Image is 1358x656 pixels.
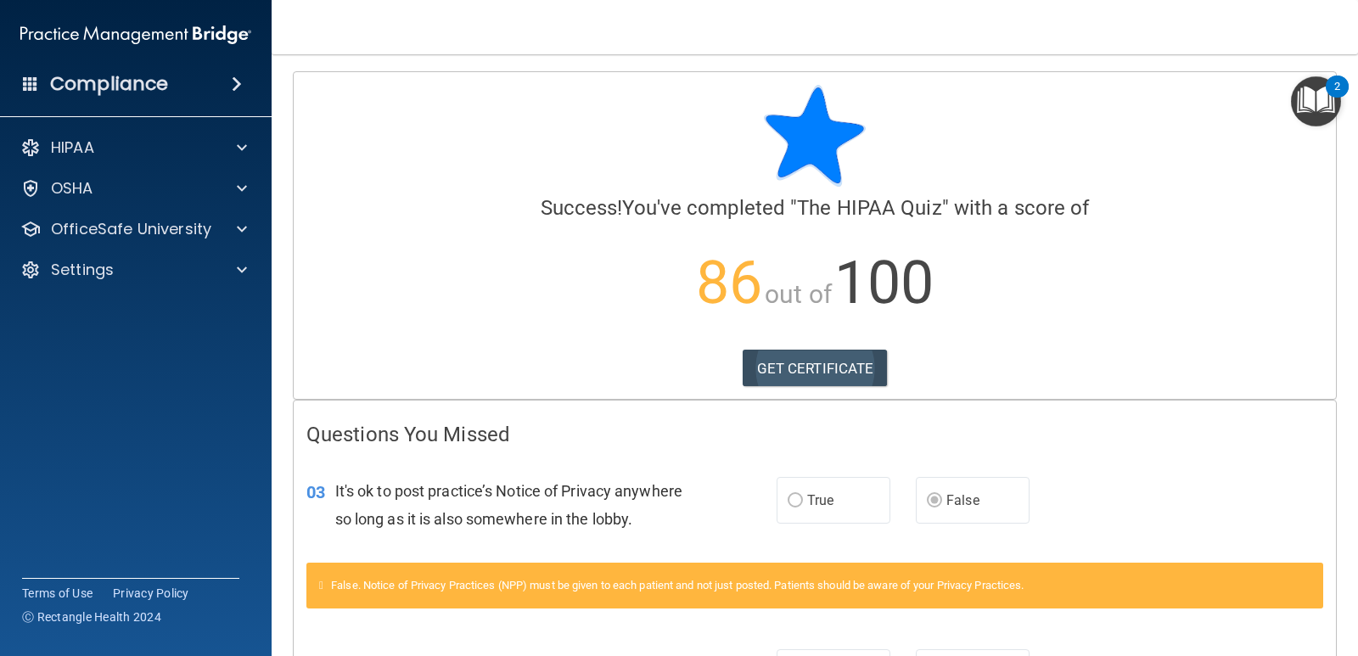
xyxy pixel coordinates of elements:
p: HIPAA [51,137,94,158]
span: Ⓒ Rectangle Health 2024 [22,608,161,625]
a: HIPAA [20,137,247,158]
a: OfficeSafe University [20,219,247,239]
img: blue-star-rounded.9d042014.png [764,85,866,187]
p: OfficeSafe University [51,219,211,239]
input: False [927,495,942,507]
h4: You've completed " " with a score of [306,197,1323,219]
h4: Compliance [50,72,168,96]
span: False. Notice of Privacy Practices (NPP) must be given to each patient and not just posted. Patie... [331,579,1024,592]
span: The HIPAA Quiz [797,196,941,220]
img: PMB logo [20,18,251,52]
span: 86 [696,248,762,317]
button: Open Resource Center, 2 new notifications [1291,76,1341,126]
a: Settings [20,260,247,280]
a: Privacy Policy [113,585,189,602]
span: 03 [306,482,325,502]
span: out of [765,279,832,309]
div: 2 [1334,87,1340,109]
input: True [788,495,803,507]
a: GET CERTIFICATE [743,350,888,387]
p: Settings [51,260,114,280]
span: It's ok to post practice’s Notice of Privacy anywhere so long as it is also somewhere in the lobby. [335,482,682,528]
iframe: Drift Widget Chat Controller [1273,539,1338,603]
span: Success! [541,196,623,220]
p: OSHA [51,178,93,199]
h4: Questions You Missed [306,423,1323,446]
span: 100 [834,248,934,317]
span: True [807,492,833,508]
a: Terms of Use [22,585,93,602]
span: False [946,492,979,508]
a: OSHA [20,178,247,199]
